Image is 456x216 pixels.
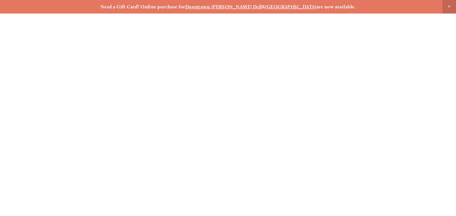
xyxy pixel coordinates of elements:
a: Downtown [185,4,210,10]
strong: , [210,4,211,10]
a: [PERSON_NAME] Dell [211,4,262,10]
strong: are now available. [316,4,356,10]
a: [GEOGRAPHIC_DATA] [265,4,316,10]
strong: & [262,4,265,10]
strong: Need a Gift Card? Online purchase for [100,4,185,10]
